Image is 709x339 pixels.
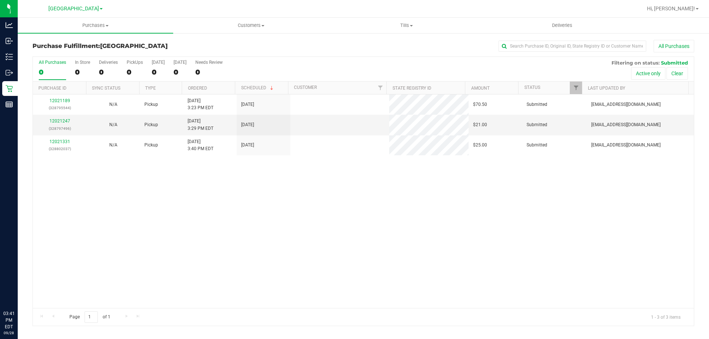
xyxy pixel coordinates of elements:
[109,142,117,149] button: N/A
[109,101,117,108] button: N/A
[591,142,661,149] span: [EMAIL_ADDRESS][DOMAIN_NAME]
[484,18,640,33] a: Deliveries
[144,121,158,128] span: Pickup
[144,142,158,149] span: Pickup
[241,85,275,90] a: Scheduled
[109,121,117,128] button: N/A
[3,310,14,330] p: 03:41 PM EDT
[241,142,254,149] span: [DATE]
[127,68,143,76] div: 0
[99,68,118,76] div: 0
[49,139,70,144] a: 12021331
[49,98,70,103] a: 12021189
[99,60,118,65] div: Deliveries
[6,21,13,29] inline-svg: Analytics
[63,311,116,323] span: Page of 1
[6,69,13,76] inline-svg: Outbound
[174,68,186,76] div: 0
[174,60,186,65] div: [DATE]
[473,121,487,128] span: $21.00
[188,138,213,152] span: [DATE] 3:40 PM EDT
[48,6,99,12] span: [GEOGRAPHIC_DATA]
[188,97,213,111] span: [DATE] 3:23 PM EDT
[188,118,213,132] span: [DATE] 3:29 PM EDT
[85,311,98,323] input: 1
[174,22,328,29] span: Customers
[473,101,487,108] span: $70.50
[49,118,70,124] a: 12021247
[18,18,173,33] a: Purchases
[471,86,490,91] a: Amount
[144,101,158,108] span: Pickup
[6,37,13,45] inline-svg: Inbound
[591,101,661,108] span: [EMAIL_ADDRESS][DOMAIN_NAME]
[7,280,30,302] iframe: Resource center
[39,60,66,65] div: All Purchases
[499,41,646,52] input: Search Purchase ID, Original ID, State Registry ID or Customer Name...
[195,60,223,65] div: Needs Review
[100,42,168,49] span: [GEOGRAPHIC_DATA]
[667,67,688,80] button: Clear
[374,82,386,94] a: Filter
[109,122,117,127] span: Not Applicable
[241,121,254,128] span: [DATE]
[75,60,90,65] div: In Store
[654,40,694,52] button: All Purchases
[173,18,329,33] a: Customers
[6,101,13,108] inline-svg: Reports
[6,53,13,60] inline-svg: Inventory
[527,142,547,149] span: Submitted
[612,60,660,66] span: Filtering on status:
[473,142,487,149] span: $25.00
[109,102,117,107] span: Not Applicable
[75,68,90,76] div: 0
[6,85,13,92] inline-svg: Retail
[631,67,665,80] button: Active only
[542,22,582,29] span: Deliveries
[647,6,695,11] span: Hi, [PERSON_NAME]!
[145,86,156,91] a: Type
[527,121,547,128] span: Submitted
[294,85,317,90] a: Customer
[37,145,82,152] p: (328802037)
[38,86,66,91] a: Purchase ID
[570,82,582,94] a: Filter
[527,101,547,108] span: Submitted
[524,85,540,90] a: Status
[188,86,207,91] a: Ordered
[109,142,117,148] span: Not Applicable
[152,68,165,76] div: 0
[241,101,254,108] span: [DATE]
[92,86,120,91] a: Sync Status
[661,60,688,66] span: Submitted
[3,330,14,336] p: 09/28
[37,125,82,132] p: (328797496)
[32,43,253,49] h3: Purchase Fulfillment:
[39,68,66,76] div: 0
[18,22,173,29] span: Purchases
[127,60,143,65] div: PickUps
[591,121,661,128] span: [EMAIL_ADDRESS][DOMAIN_NAME]
[329,18,484,33] a: Tills
[195,68,223,76] div: 0
[152,60,165,65] div: [DATE]
[645,311,686,322] span: 1 - 3 of 3 items
[588,86,625,91] a: Last Updated By
[393,86,431,91] a: State Registry ID
[37,104,82,111] p: (328795544)
[329,22,484,29] span: Tills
